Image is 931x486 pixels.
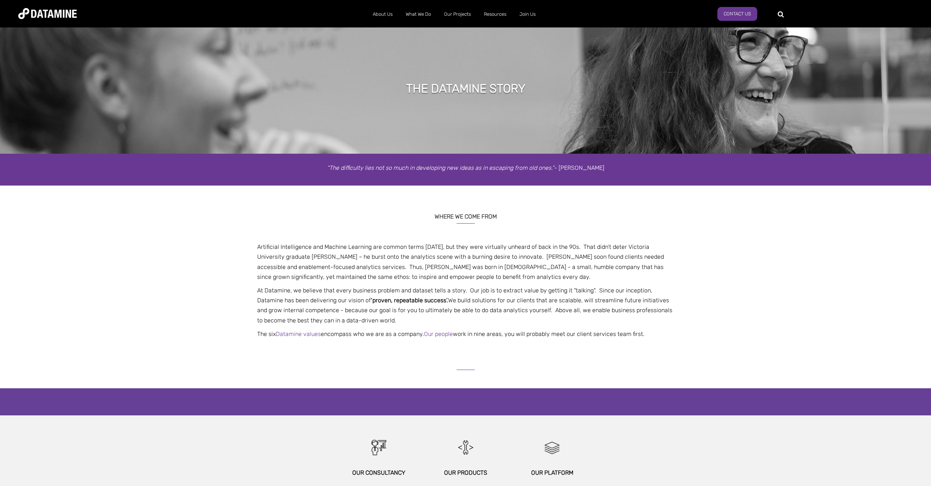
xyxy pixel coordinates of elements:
[371,297,448,304] span: ‘proven, repeatable success’.
[276,330,321,337] a: Datamine values
[717,7,757,21] a: Contact Us
[252,285,680,325] p: At Datamine, we believe that every business problem and dataset tells a story. Our job is to extr...
[399,5,438,24] a: What We Do
[252,329,680,339] p: The six encompass who we are as a company. work in nine areas, you will probably meet our client ...
[424,330,453,337] a: Our people
[537,431,568,464] img: Platform.png
[426,468,505,478] p: Our Products
[366,5,399,24] a: About Us
[477,5,513,24] a: Resources
[18,8,77,19] img: Datamine
[513,468,592,478] p: Our Platform
[327,164,554,171] em: “The difficulty lies not so much in developing new ideas as in escaping from old ones.”
[252,163,680,173] p: - [PERSON_NAME]
[450,431,481,464] img: Development.png
[252,242,680,282] p: Artificial Intelligence and Machine Learning are common terms [DATE], but they were virtually unh...
[438,5,477,24] a: Our Projects
[339,468,418,478] p: Our Consultancy
[513,5,542,24] a: Join Us
[252,204,680,224] h3: WHERE WE COME FROM
[363,431,394,464] img: Workshop.png
[406,81,525,97] h1: THE DATAMINE STORY
[415,396,516,412] h4: Our services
